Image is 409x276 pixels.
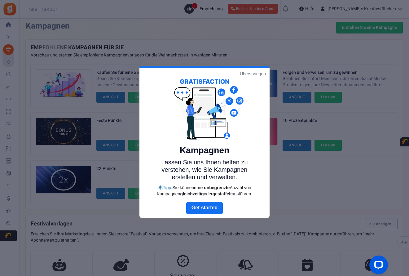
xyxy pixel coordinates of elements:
[213,191,232,196] strong: gestaffelt
[180,191,204,196] strong: gleichzeitig
[194,185,230,190] strong: eine unbegrenzte
[186,202,223,214] a: WEITER
[153,158,256,181] p: Lassen Sie uns Ihnen helfen zu verstehen, wie Sie Kampagnen erstellen und verwalten.
[153,145,256,155] h5: Kampagnen
[240,71,266,77] a: Überspringen
[153,185,256,197] div: Tipp:
[157,185,252,196] span: Sie können Anzahl von Kampagnen oder ausführen .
